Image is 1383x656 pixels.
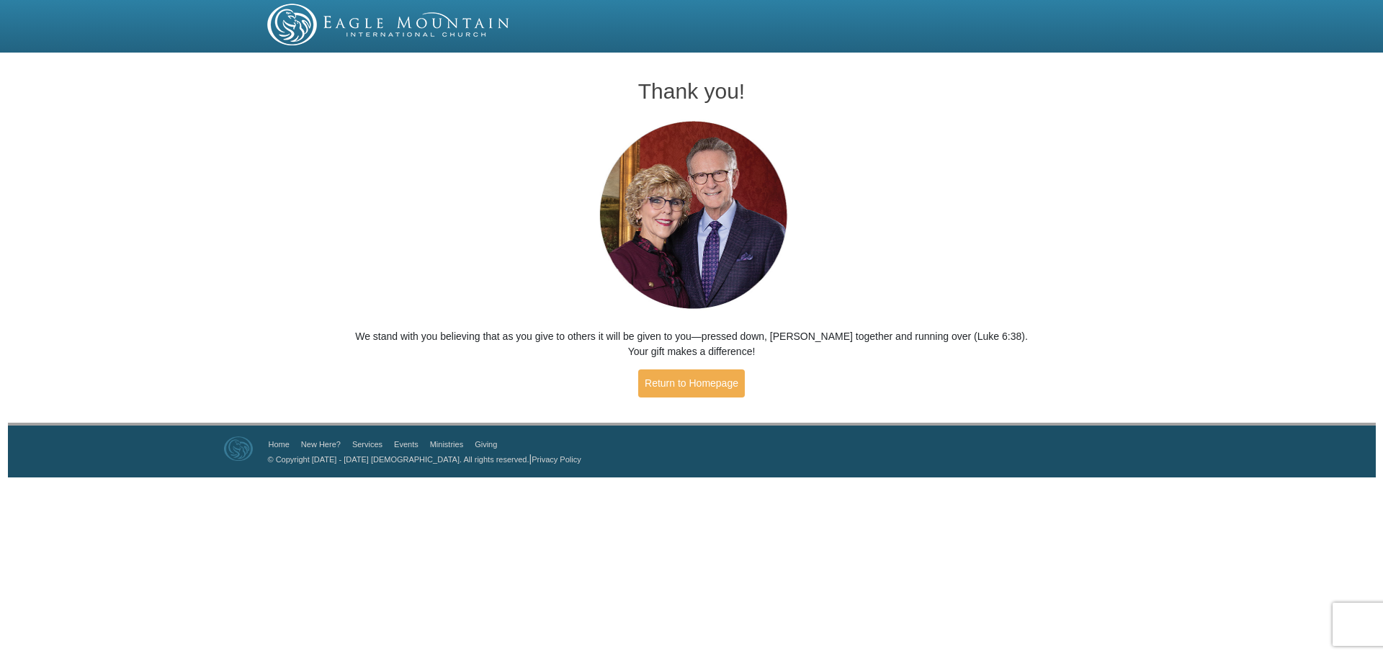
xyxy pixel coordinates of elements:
h1: Thank you! [354,79,1030,103]
a: Privacy Policy [532,455,581,464]
a: Events [394,440,419,449]
p: We stand with you believing that as you give to others it will be given to you—pressed down, [PER... [354,329,1030,359]
a: © Copyright [DATE] - [DATE] [DEMOGRAPHIC_DATA]. All rights reserved. [268,455,529,464]
a: Home [269,440,290,449]
p: | [263,451,581,467]
a: Return to Homepage [638,369,745,397]
a: New Here? [301,440,341,449]
img: Eagle Mountain International Church [224,436,253,461]
a: Services [352,440,382,449]
img: Pastors George and Terri Pearsons [586,117,798,315]
a: Ministries [430,440,463,449]
img: EMIC [267,4,511,45]
a: Giving [475,440,497,449]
